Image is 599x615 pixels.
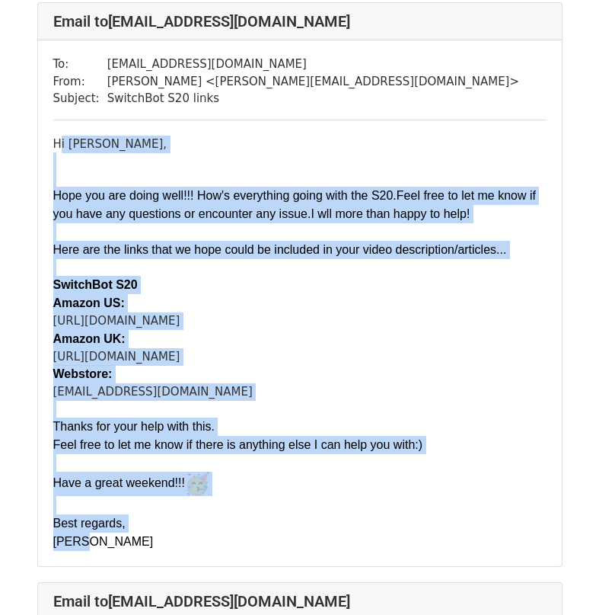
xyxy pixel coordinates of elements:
td: From: [53,73,107,91]
h4: Email to [EMAIL_ADDRESS][DOMAIN_NAME] [53,12,546,30]
b: Amazon UK: [53,332,126,345]
h4: Email to [EMAIL_ADDRESS][DOMAIN_NAME] [53,592,546,610]
b: SwitchBot S20 [53,278,138,291]
td: Subject: [53,90,107,107]
span: Thanks for your help with this. [53,420,215,433]
span: Feel free to let me know if there is anything else I can help you with:) [53,438,423,451]
span: Have a great weekend!!! Best regards, [PERSON_NAME] [53,476,209,548]
td: [PERSON_NAME] < [PERSON_NAME][EMAIL_ADDRESS][DOMAIN_NAME] > [107,73,519,91]
span: Here are the links that we hope could be included in your video description/articles... [53,243,507,256]
td: To: [53,56,107,73]
b: Amazon US: [53,296,125,309]
span: Hope you are doing well!!! How's everything going with the S20.Feel free to let me know if you ha... [53,189,537,220]
td: SwitchBot S20 links [107,90,519,107]
iframe: Chat Widget [523,542,599,615]
img: 🥳 [185,472,209,496]
td: [EMAIL_ADDRESS][DOMAIN_NAME] [107,56,519,73]
div: 聊天小组件 [523,542,599,615]
b: Webstore: [53,367,113,380]
div: Hi [PERSON_NAME], [URL][DOMAIN_NAME] [URL][DOMAIN_NAME] [EMAIL_ADDRESS][DOMAIN_NAME] [53,136,546,551]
